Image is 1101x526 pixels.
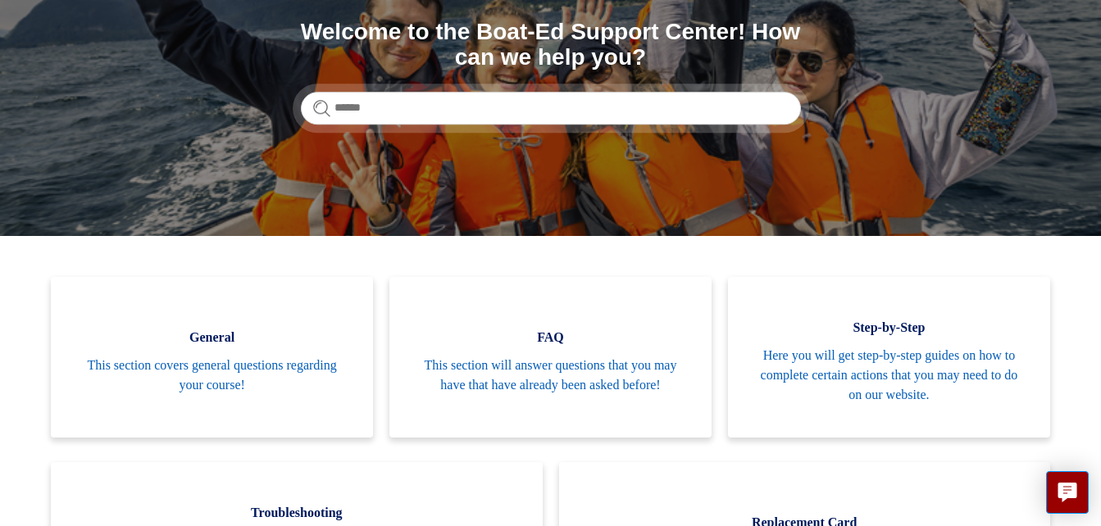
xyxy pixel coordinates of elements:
[75,503,517,523] span: Troubleshooting
[414,328,687,347] span: FAQ
[75,356,348,395] span: This section covers general questions regarding your course!
[1046,471,1089,514] button: Live chat
[753,346,1026,405] span: Here you will get step-by-step guides on how to complete certain actions that you may need to do ...
[414,356,687,395] span: This section will answer questions that you may have that have already been asked before!
[389,277,712,438] a: FAQ This section will answer questions that you may have that have already been asked before!
[753,318,1026,338] span: Step-by-Step
[75,328,348,347] span: General
[51,277,373,438] a: General This section covers general questions regarding your course!
[301,20,801,70] h1: Welcome to the Boat-Ed Support Center! How can we help you?
[728,277,1050,438] a: Step-by-Step Here you will get step-by-step guides on how to complete certain actions that you ma...
[301,92,801,125] input: Search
